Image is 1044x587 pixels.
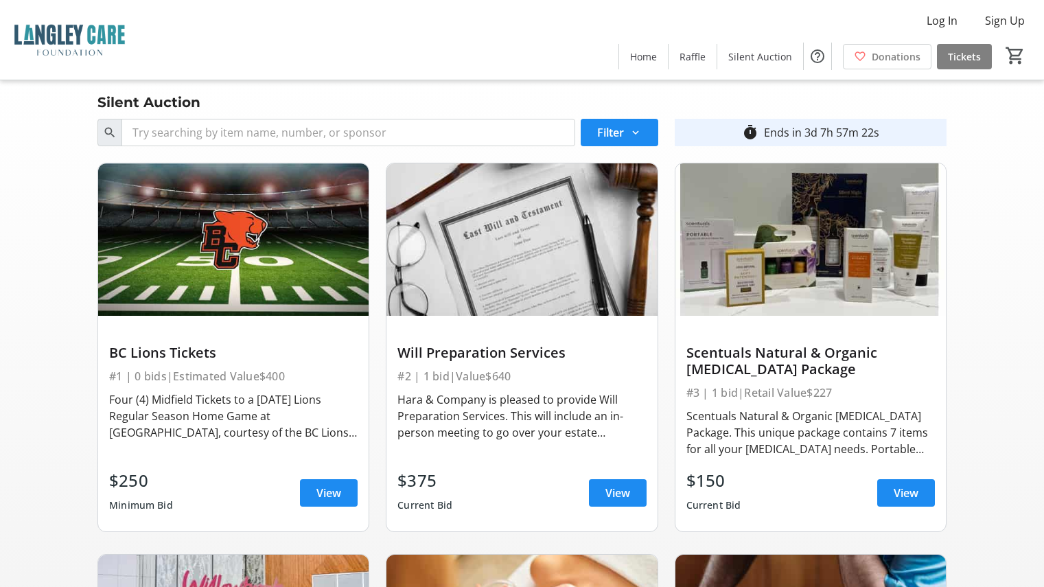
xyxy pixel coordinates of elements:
a: View [589,479,647,507]
span: Donations [872,49,920,64]
span: Silent Auction [728,49,792,64]
a: Raffle [669,44,717,69]
div: #1 | 0 bids | Estimated Value $400 [109,367,358,386]
a: Tickets [937,44,992,69]
span: Filter [597,124,624,141]
img: Scentuals Natural & Organic Skin Care Package [675,163,946,316]
span: Sign Up [985,12,1025,29]
span: View [316,485,341,501]
a: Donations [843,44,931,69]
div: Scentuals Natural & Organic [MEDICAL_DATA] Package [686,345,935,378]
img: Will Preparation Services [386,163,657,316]
div: $250 [109,468,173,493]
div: Current Bid [397,493,452,518]
span: View [605,485,630,501]
div: Silent Auction [89,91,209,113]
a: View [877,479,935,507]
mat-icon: timer_outline [742,124,758,141]
a: Home [619,44,668,69]
div: Will Preparation Services [397,345,646,361]
span: Raffle [680,49,706,64]
div: #3 | 1 bid | Retail Value $227 [686,383,935,402]
div: Ends in 3d 7h 57m 22s [764,124,879,141]
div: Four (4) Midfield Tickets to a [DATE] Lions Regular Season Home Game at [GEOGRAPHIC_DATA], courte... [109,391,358,441]
div: #2 | 1 bid | Value $640 [397,367,646,386]
span: Log In [927,12,958,29]
button: Help [804,43,831,70]
div: Scentuals Natural & Organic [MEDICAL_DATA] Package. This unique package contains 7 items for all ... [686,408,935,457]
img: BC Lions Tickets [98,163,369,316]
span: Tickets [948,49,981,64]
div: $150 [686,468,741,493]
div: Current Bid [686,493,741,518]
button: Cart [1003,43,1028,68]
a: View [300,479,358,507]
div: Minimum Bid [109,493,173,518]
a: Silent Auction [717,44,803,69]
input: Try searching by item name, number, or sponsor [121,119,575,146]
button: Filter [581,119,658,146]
div: Hara & Company is pleased to provide Will Preparation Services. This will include an in-person me... [397,391,646,441]
span: Home [630,49,657,64]
img: Langley Care Foundation 's Logo [8,5,130,74]
div: BC Lions Tickets [109,345,358,361]
span: View [894,485,918,501]
button: Log In [916,10,968,32]
div: $375 [397,468,452,493]
button: Sign Up [974,10,1036,32]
